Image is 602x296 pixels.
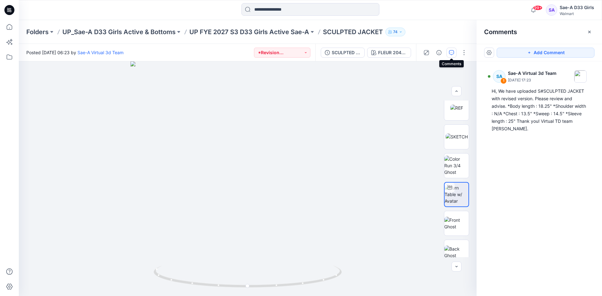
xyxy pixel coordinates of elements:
div: 1 [500,78,507,84]
div: Sae-A D33 Girls [560,4,594,11]
img: Front Ghost [444,217,469,230]
img: SKETCH [446,133,468,140]
img: Turn Table w/ Avatar [445,184,468,204]
p: SCULPTED JACKET [323,28,383,36]
a: UP_Sae-A D33 Girls Active & Bottoms [62,28,176,36]
button: Add Comment [497,48,594,58]
p: [DATE] 17:23 [508,77,557,83]
button: FLEUR 2041817PW [367,48,411,58]
a: Sae-A Virtual 3d Team [77,50,124,55]
span: Posted [DATE] 06:23 by [26,49,124,56]
p: 74 [393,29,398,35]
button: 74 [385,28,405,36]
a: UP FYE 2027 S3 D33 Girls Active Sae-A [189,28,309,36]
div: SA [493,70,505,83]
div: SA [546,4,557,16]
div: Hi, We have uploaded S#SCULPTED JACKET with revised version. Please review and advise. *Body leng... [492,87,587,132]
button: SCULPTED JACKET_REV1_ FULL COLORWAYS [321,48,365,58]
img: Color Run 3/4 Ghost [444,156,469,175]
p: Sae-A Virtual 3d Team [508,70,557,77]
img: Back Ghost [444,246,469,259]
div: SCULPTED JACKET_REV1_ FULL COLORWAYS [332,49,361,56]
span: 99+ [533,5,542,10]
div: FLEUR 2041817PW [378,49,407,56]
button: Details [434,48,444,58]
a: Folders [26,28,49,36]
h2: Comments [484,28,517,36]
div: Walmart [560,11,594,16]
img: REF [450,105,463,111]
